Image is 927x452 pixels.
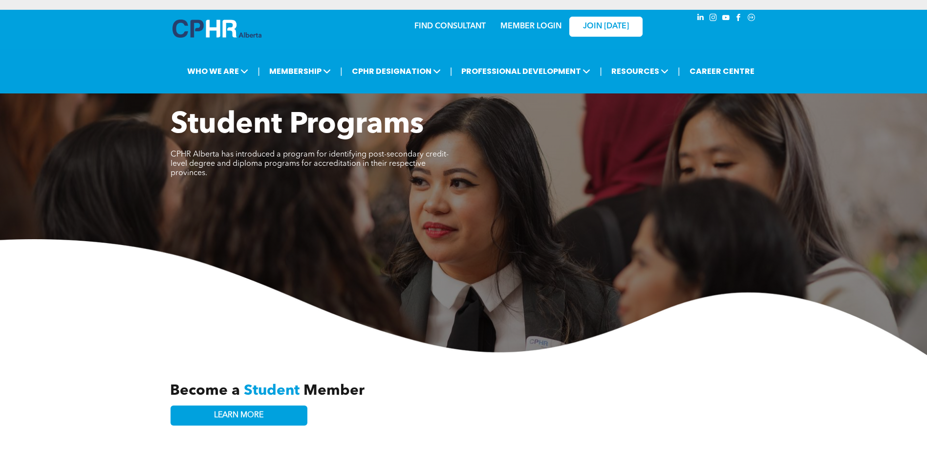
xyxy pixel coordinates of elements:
span: CPHR DESIGNATION [349,62,444,80]
span: Student [244,384,300,398]
li: | [600,61,602,81]
span: JOIN [DATE] [583,22,629,31]
span: Student Programs [171,111,424,140]
li: | [258,61,260,81]
li: | [340,61,343,81]
span: CPHR Alberta has introduced a program for identifying post-secondary credit-level degree and dipl... [171,151,449,177]
span: PROFESSIONAL DEVELOPMENT [458,62,593,80]
a: facebook [733,12,744,25]
a: CAREER CENTRE [687,62,757,80]
span: RESOURCES [608,62,671,80]
li: | [450,61,453,81]
a: linkedin [695,12,706,25]
span: WHO WE ARE [184,62,251,80]
span: Become a [170,384,240,398]
a: youtube [721,12,732,25]
a: Social network [746,12,757,25]
a: MEMBER LOGIN [500,23,561,30]
a: instagram [708,12,719,25]
span: MEMBERSHIP [266,62,334,80]
span: LEARN MORE [214,411,263,420]
a: LEARN MORE [171,406,307,426]
img: A blue and white logo for cp alberta [172,20,261,38]
li: | [678,61,680,81]
a: JOIN [DATE] [569,17,643,37]
a: FIND CONSULTANT [414,23,486,30]
span: Member [303,384,365,398]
